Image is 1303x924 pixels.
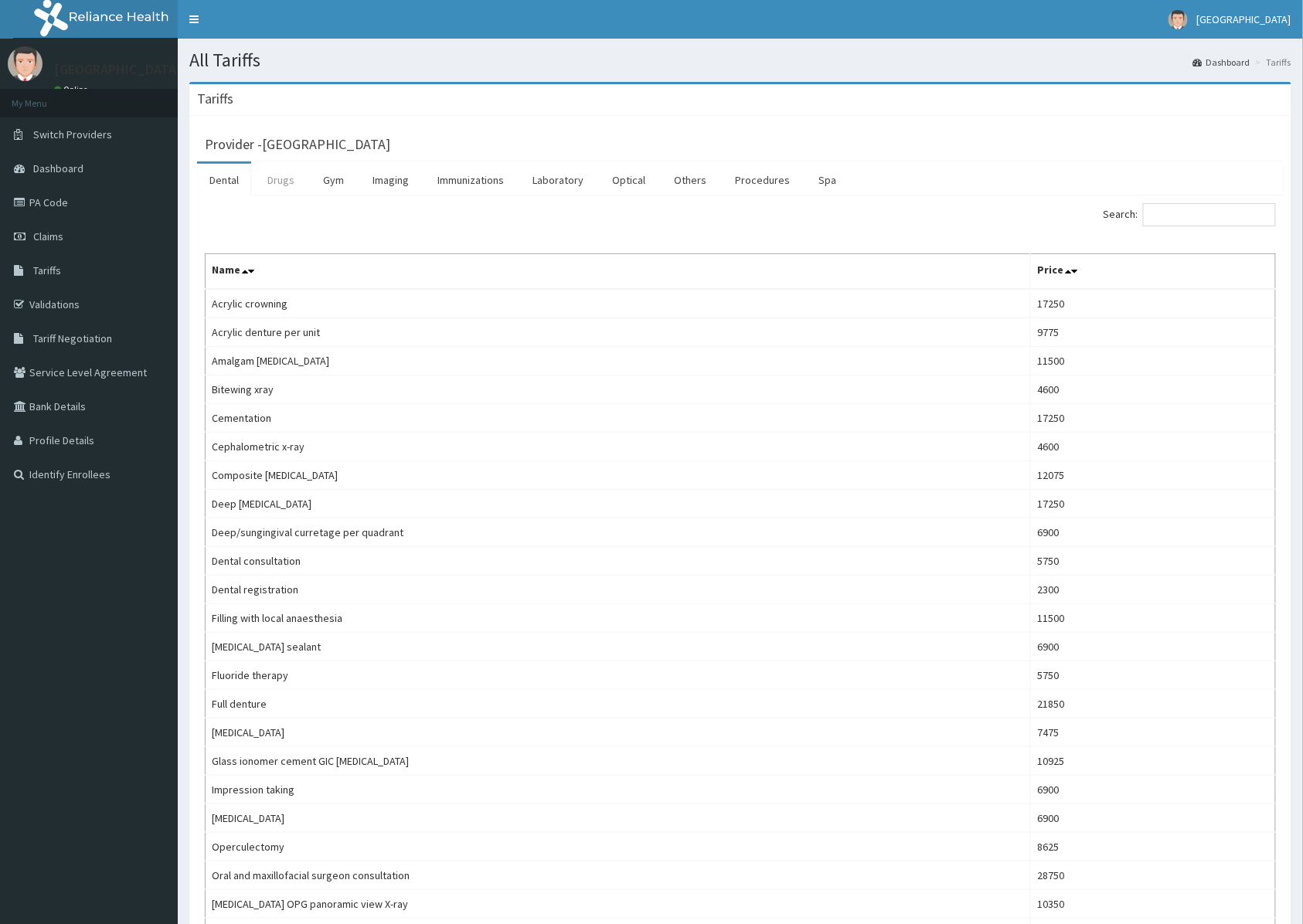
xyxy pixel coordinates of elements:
[206,289,1031,318] td: Acrylic crowning
[206,776,1031,804] td: Impression taking
[1031,833,1276,861] td: 8625
[1031,254,1276,290] th: Price
[1031,690,1276,718] td: 21850
[54,63,182,76] p: [GEOGRAPHIC_DATA]
[1031,804,1276,833] td: 6900
[425,164,516,196] a: Immunizations
[1143,203,1276,226] input: Search:
[205,138,390,151] h3: Provider - [GEOGRAPHIC_DATA]
[33,331,112,345] span: Tariff Negotiation
[1031,375,1276,404] td: 4600
[1169,10,1188,29] img: User Image
[1031,518,1276,547] td: 6900
[206,433,1031,461] td: Cephalometric x-ray
[662,164,719,196] a: Others
[1031,604,1276,633] td: 11500
[206,576,1031,604] td: Dental registration
[1031,289,1276,318] td: 17250
[54,84,91,95] a: Online
[197,92,233,106] h3: Tariffs
[33,127,112,141] span: Switch Providers
[206,547,1031,576] td: Dental consultation
[520,164,596,196] a: Laboratory
[1031,461,1276,490] td: 12075
[33,229,63,243] span: Claims
[206,490,1031,518] td: Deep [MEDICAL_DATA]
[1104,203,1276,226] label: Search:
[1031,718,1276,747] td: 7475
[360,164,421,196] a: Imaging
[8,46,43,81] img: User Image
[1031,633,1276,661] td: 6900
[1031,890,1276,919] td: 10350
[1031,776,1276,804] td: 6900
[1193,56,1250,69] a: Dashboard
[311,164,356,196] a: Gym
[600,164,658,196] a: Optical
[1031,547,1276,576] td: 5750
[1031,404,1276,433] td: 17250
[206,633,1031,661] td: [MEDICAL_DATA] sealant
[806,164,849,196] a: Spa
[206,404,1031,433] td: Cementation
[206,833,1031,861] td: Operculectomy
[206,604,1031,633] td: Filling with local anaesthesia
[1031,861,1276,890] td: 28750
[1031,576,1276,604] td: 2300
[1031,490,1276,518] td: 17250
[33,161,83,175] span: Dashboard
[1031,318,1276,347] td: 9775
[206,861,1031,890] td: Oral and maxillofacial surgeon consultation
[206,661,1031,690] td: Fluoride therapy
[206,690,1031,718] td: Full denture
[1031,747,1276,776] td: 10925
[723,164,802,196] a: Procedures
[206,375,1031,404] td: Bitewing xray
[206,890,1031,919] td: [MEDICAL_DATA] OPG panoramic view X-ray
[1031,661,1276,690] td: 5750
[206,747,1031,776] td: Glass ionomer cement GIC [MEDICAL_DATA]
[1197,12,1291,26] span: [GEOGRAPHIC_DATA]
[255,164,307,196] a: Drugs
[1031,347,1276,375] td: 11500
[189,50,1291,70] h1: All Tariffs
[206,254,1031,290] th: Name
[206,347,1031,375] td: Amalgam [MEDICAL_DATA]
[1031,433,1276,461] td: 4600
[1252,56,1291,69] li: Tariffs
[206,318,1031,347] td: Acrylic denture per unit
[206,518,1031,547] td: Deep/sungingival curretage per quadrant
[197,164,251,196] a: Dental
[206,461,1031,490] td: Composite [MEDICAL_DATA]
[206,804,1031,833] td: [MEDICAL_DATA]
[33,263,61,277] span: Tariffs
[206,718,1031,747] td: [MEDICAL_DATA]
